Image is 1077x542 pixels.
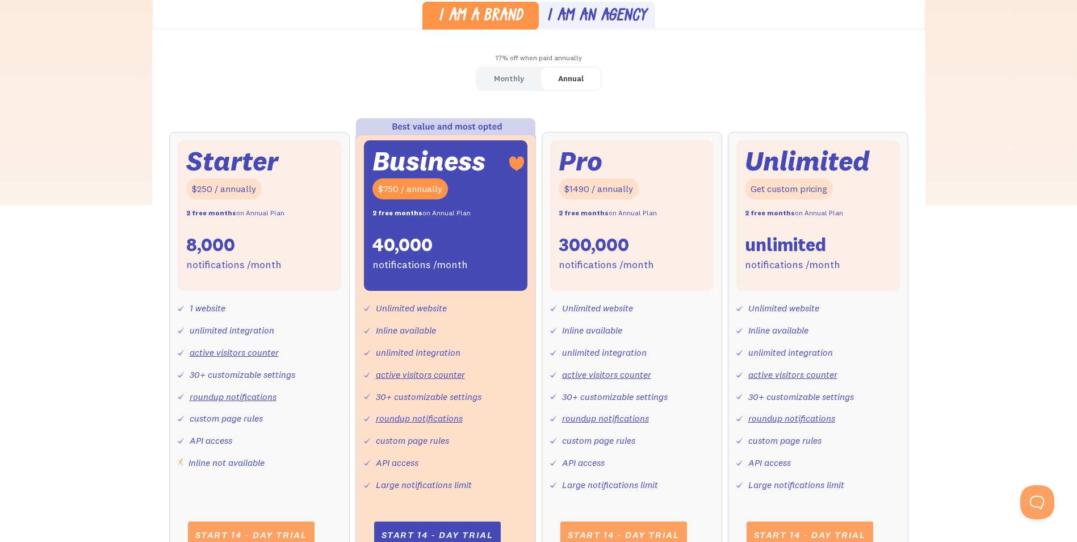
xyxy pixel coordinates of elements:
[376,369,465,380] a: active visitors counter
[188,455,265,471] div: Inline not available
[745,205,843,222] div: on Annual Plan
[562,477,658,493] div: Large notifications limit
[186,178,262,199] div: $250 / annually
[1020,485,1054,519] iframe: Toggle Customer Support
[547,9,647,25] div: I am an agency
[372,178,448,199] div: $750 / annually
[372,205,471,222] div: on Annual Plan
[376,389,481,405] div: 30+ customizable settings
[190,322,274,339] div: unlimited integration
[745,149,870,173] div: Unlimited
[190,366,295,383] div: 30+ customizable settings
[376,300,447,316] div: Unlimited website
[559,178,639,199] div: $1490 / annually
[372,209,422,217] strong: 2 free months
[559,149,602,173] div: Pro
[562,432,635,449] div: custom page rules
[152,50,925,66] div: 17% off when paid annually
[745,257,840,273] div: notifications /month
[376,412,463,424] a: roundup notifications
[186,149,278,173] div: Starter
[190,347,279,358] a: active visitors counter
[748,344,833,361] div: unlimited integration
[186,233,235,257] div: 8,000
[745,178,833,199] div: Get custom pricing
[376,432,449,449] div: custom page rules
[558,70,584,87] div: Annual
[562,300,633,316] div: Unlimited website
[748,389,854,405] div: 30+ customizable settings
[376,344,460,361] div: unlimited integration
[190,300,225,316] div: 1 website
[748,432,822,449] div: custom page rules
[562,389,668,405] div: 30+ customizable settings
[748,322,808,339] div: Inline available
[562,344,647,361] div: unlimited integration
[186,209,236,217] strong: 2 free months
[562,322,622,339] div: Inline available
[748,455,791,471] div: API access
[190,410,263,427] div: custom page rules
[559,205,657,222] div: on Annual Plan
[562,455,605,471] div: API access
[748,412,835,424] a: roundup notifications
[745,233,826,257] div: unlimited
[562,369,651,380] a: active visitors counter
[372,233,433,257] div: 40,000
[186,205,284,222] div: on Annual Plan
[748,369,837,380] a: active visitors counter
[748,300,819,316] div: Unlimited website
[745,209,795,217] strong: 2 free months
[559,209,609,217] strong: 2 free months
[559,233,629,257] div: 300,000
[376,455,418,471] div: API access
[372,149,485,173] div: Business
[438,9,523,25] div: I am a brand
[559,257,654,273] div: notifications /month
[494,70,524,87] div: Monthly
[190,432,232,449] div: API access
[372,257,468,273] div: notifications /month
[376,477,472,493] div: Large notifications limit
[376,322,436,339] div: Inline available
[190,391,276,402] a: roundup notifications
[186,257,282,273] div: notifications /month
[562,412,649,424] a: roundup notifications
[748,477,844,493] div: Large notifications limit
